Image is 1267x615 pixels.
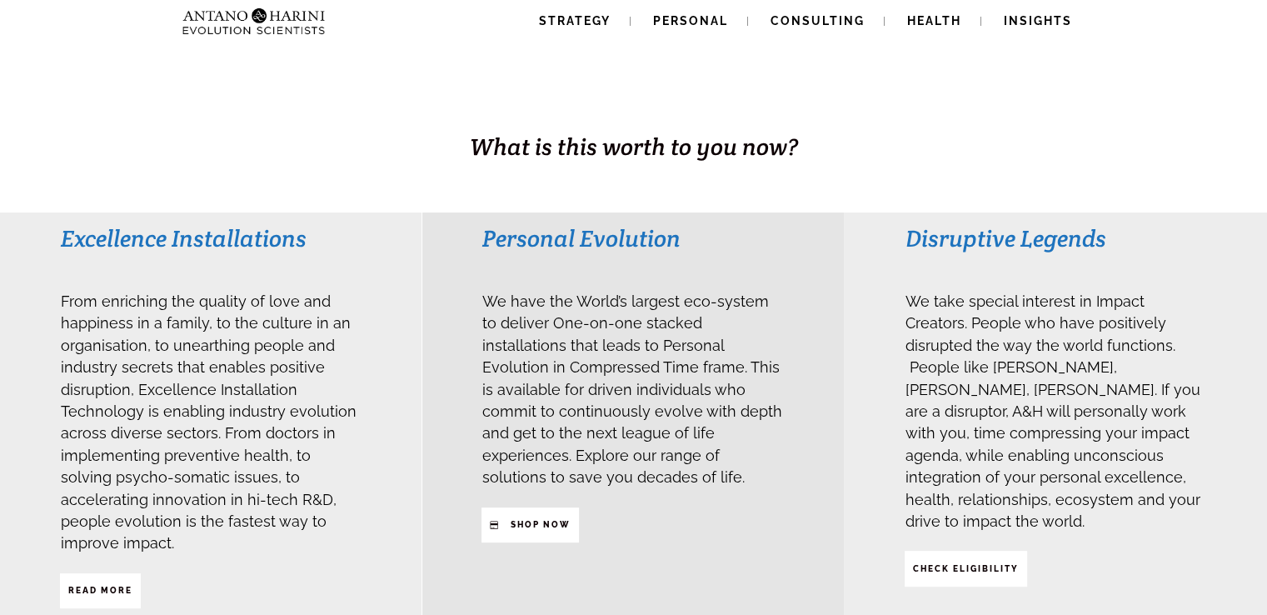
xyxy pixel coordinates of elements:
[905,292,1200,530] span: We take special interest in Impact Creators. People who have positively disrupted the way the wor...
[482,223,783,253] h3: Personal Evolution
[68,586,132,595] strong: Read More
[907,14,961,27] span: Health
[482,292,782,486] span: We have the World’s largest eco-system to deliver One-on-one stacked installations that leads to ...
[905,551,1027,586] a: CHECK ELIGIBILITY
[511,520,571,529] strong: SHop NOW
[61,223,362,253] h3: Excellence Installations
[61,292,357,552] span: From enriching the quality of love and happiness in a family, to the culture in an organisation, ...
[653,14,728,27] span: Personal
[60,573,141,608] a: Read More
[2,95,1265,130] h1: BUSINESS. HEALTH. Family. Legacy
[470,132,798,162] span: What is this worth to you now?
[539,14,611,27] span: Strategy
[771,14,865,27] span: Consulting
[481,507,579,542] a: SHop NOW
[1004,14,1072,27] span: Insights
[905,223,1206,253] h3: Disruptive Legends
[913,564,1019,573] strong: CHECK ELIGIBILITY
